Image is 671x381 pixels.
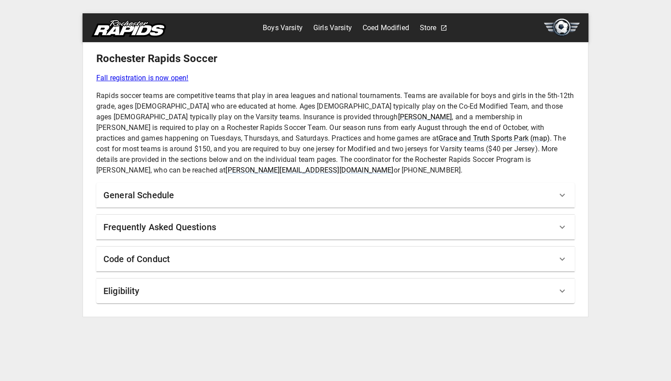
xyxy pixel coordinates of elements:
[313,21,352,35] a: Girls Varsity
[96,51,575,66] h5: Rochester Rapids Soccer
[363,21,409,35] a: Coed Modified
[96,90,575,176] p: Rapids soccer teams are competitive teams that play in area leagues and national tournaments. Tea...
[398,113,452,121] a: [PERSON_NAME]
[420,21,437,35] a: Store
[225,166,393,174] a: [PERSON_NAME][EMAIL_ADDRESS][DOMAIN_NAME]
[96,215,575,240] div: Frequently Asked Questions
[96,183,575,208] div: General Schedule
[530,134,550,142] a: (map)
[103,252,170,266] h6: Code of Conduct
[103,188,174,202] h6: General Schedule
[438,134,529,142] a: Grace and Truth Sports Park
[96,279,575,303] div: Eligibility
[544,19,580,36] img: soccer.svg
[263,21,303,35] a: Boys Varsity
[103,284,140,298] h6: Eligibility
[103,220,216,234] h6: Frequently Asked Questions
[96,247,575,271] div: Code of Conduct
[91,20,166,37] img: rapids.svg
[96,73,575,83] a: Fall registration is now open!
